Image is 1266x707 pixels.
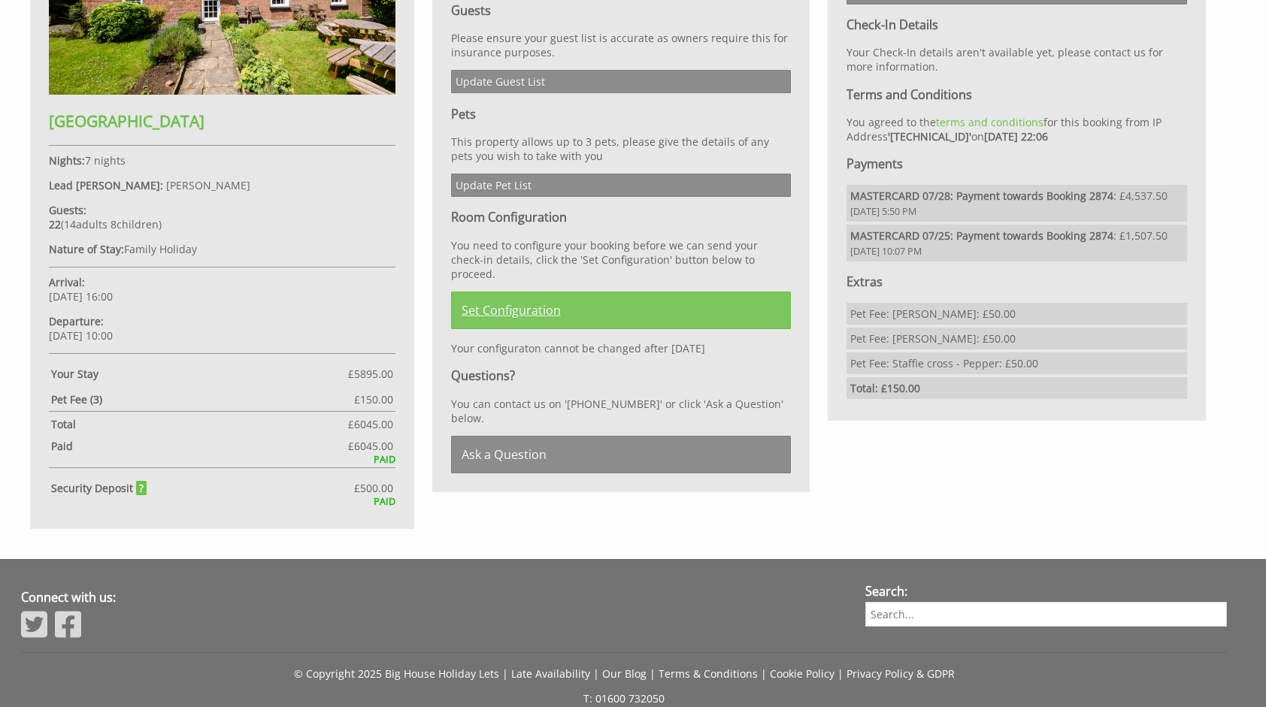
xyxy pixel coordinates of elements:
div: PAID [49,453,395,466]
li: : £1,507.50 [847,225,1187,261]
a: Cookie Policy [770,666,834,681]
h3: Connect with us: [21,589,841,606]
h3: Room Configuration [451,209,792,225]
a: Late Availability [511,666,590,681]
img: Facebook [55,609,81,639]
li: Pet Fee: [PERSON_NAME]: £50.00 [847,303,1187,325]
strong: Paid [51,439,348,453]
span: [PERSON_NAME] [166,178,250,192]
span: child [108,217,159,231]
span: [DATE] 10:07 PM [850,245,1183,258]
span: adult [64,217,108,231]
a: Set Configuration [451,292,792,329]
strong: Departure: [49,314,104,328]
a: © Copyright 2025 Big House Holiday Lets [294,666,499,681]
p: Your configuraton cannot be changed after [DATE] [451,341,792,355]
span: | [837,666,843,681]
span: [DATE] 5:50 PM [850,205,1183,218]
a: T: 01600 732050 [583,691,665,705]
p: Your Check-In details aren't available yet, please contact us for more information. [847,45,1187,74]
strong: Your Stay [51,367,348,381]
p: You agreed to the for this booking from IP Address on [847,115,1187,144]
h3: Terms and Conditions [847,86,1187,103]
span: ren [141,217,159,231]
span: 6045.00 [354,439,393,453]
h3: Search: [865,583,1227,600]
strong: Lead [PERSON_NAME]: [49,178,163,192]
h3: Check-In Details [847,17,1187,33]
h2: [GEOGRAPHIC_DATA] [49,110,395,131]
span: s [102,217,108,231]
strong: MASTERCARD 07/28: Payment towards Booking 2874 [850,189,1113,203]
p: 7 nights [49,153,395,168]
a: Ask a Question [451,436,792,473]
input: Search... [865,602,1227,627]
span: 14 [64,217,76,231]
span: £ [348,439,393,453]
img: Twitter [21,609,47,639]
strong: Total [51,417,348,431]
a: Our Blog [602,666,647,681]
strong: Nights: [49,153,85,168]
h3: Extras [847,273,1187,290]
strong: [DATE] 22:06 [984,129,1048,144]
div: PAID [49,495,395,508]
span: | [650,666,656,681]
span: | [502,666,508,681]
strong: Pet Fee (3) [51,392,354,406]
p: Family Holiday [49,242,395,256]
li: : £4,537.50 [847,185,1187,222]
strong: MASTERCARD 07/25: Payment towards Booking 2874 [850,228,1113,243]
strong: Total: £150.00 [850,381,920,395]
p: Please ensure your guest list is accurate as owners require this for insurance purposes. [451,31,792,59]
p: [DATE] 10:00 [49,314,395,343]
a: [GEOGRAPHIC_DATA] [49,83,395,131]
strong: Guests: [49,203,86,217]
strong: Nature of Stay: [49,242,124,256]
p: You need to configure your booking before we can send your check-in details, click the 'Set Confi... [451,238,792,281]
a: Update Guest List [451,70,792,93]
span: £ [348,417,393,431]
a: Privacy Policy & GDPR [847,666,955,681]
h3: Guests [451,2,792,19]
p: [DATE] 16:00 [49,275,395,304]
a: terms and conditions [936,115,1043,129]
span: £ [348,367,393,381]
span: 8 [111,217,117,231]
span: | [593,666,599,681]
strong: 22 [49,217,61,231]
strong: '[TECHNICAL_ID]' [888,129,971,144]
h3: Questions? [451,367,792,384]
strong: Arrival: [49,275,85,289]
h3: Pets [451,106,792,122]
a: Update Pet List [451,174,792,197]
span: 5895.00 [354,367,393,381]
span: | [761,666,767,681]
span: 6045.00 [354,417,393,431]
h3: Payments [847,156,1187,172]
p: This property allows up to 3 pets, please give the details of any pets you wish to take with you [451,134,792,163]
strong: Security Deposit [51,481,147,495]
p: You can contact us on '[PHONE_NUMBER]' or click 'Ask a Question' below. [451,397,792,425]
span: 500.00 [360,481,393,495]
a: Terms & Conditions [659,666,758,681]
span: 150.00 [360,392,393,406]
span: ( ) [49,217,162,231]
span: £ [354,481,393,495]
li: Pet Fee: Staffie cross - Pepper: £50.00 [847,352,1187,374]
span: £ [354,392,393,406]
li: Pet Fee: [PERSON_NAME]: £50.00 [847,328,1187,349]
